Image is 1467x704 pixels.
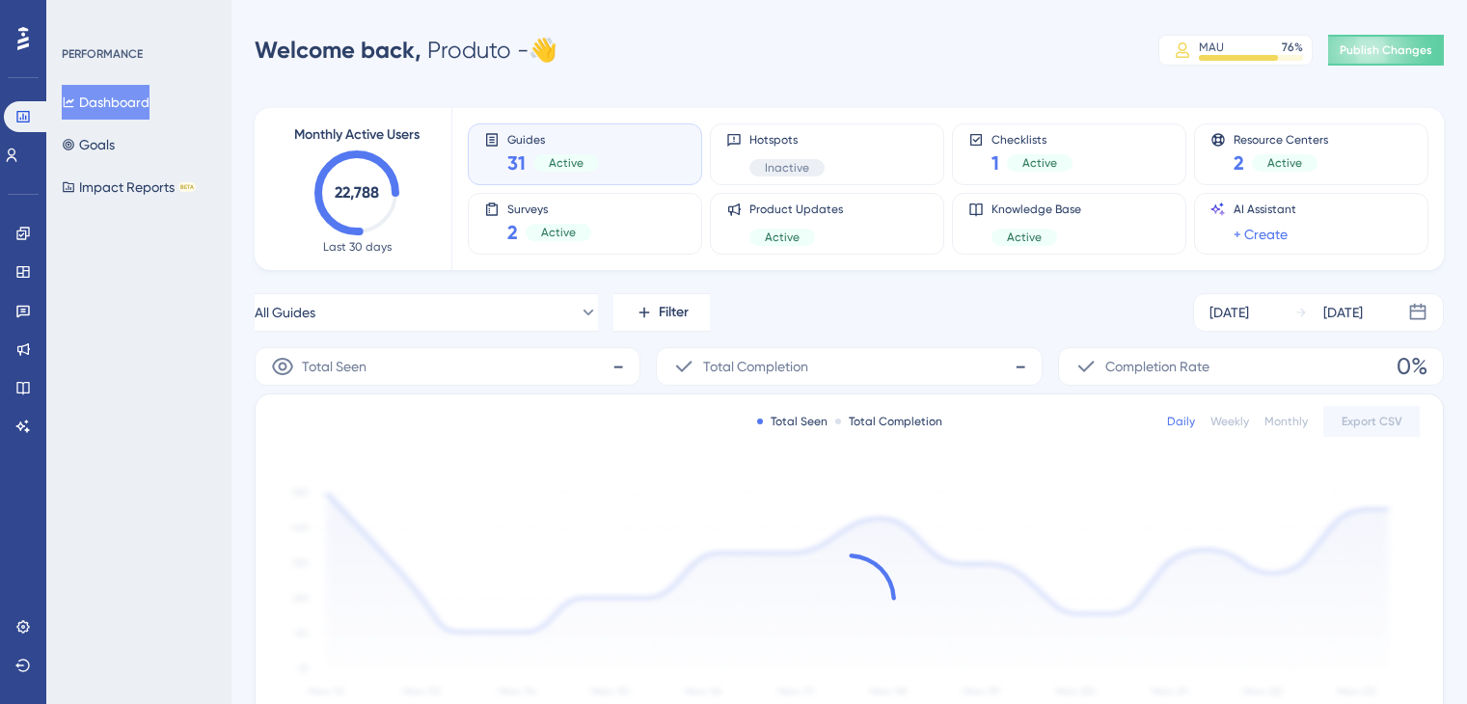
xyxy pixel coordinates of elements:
span: Product Updates [749,202,843,217]
text: 22,788 [335,183,379,202]
span: 2 [507,219,518,246]
span: Total Seen [302,355,367,378]
span: Surveys [507,202,591,215]
span: Inactive [765,160,809,176]
span: Hotspots [749,132,825,148]
span: AI Assistant [1234,202,1296,217]
div: Produto - 👋 [255,35,557,66]
span: Publish Changes [1340,42,1432,58]
button: Filter [613,293,710,332]
span: - [1015,351,1026,382]
span: All Guides [255,301,315,324]
span: 0% [1397,351,1427,382]
span: Knowledge Base [992,202,1081,217]
div: Weekly [1210,414,1249,429]
span: Active [765,230,800,245]
div: MAU [1199,40,1224,55]
div: PERFORMANCE [62,46,143,62]
span: 1 [992,149,999,176]
span: Last 30 days [323,239,392,255]
span: Welcome back, [255,36,421,64]
button: Export CSV [1323,406,1420,437]
span: - [612,351,624,382]
span: Total Completion [703,355,808,378]
span: Export CSV [1342,414,1402,429]
span: Checklists [992,132,1073,146]
span: Active [549,155,584,171]
span: Active [1022,155,1057,171]
div: [DATE] [1323,301,1363,324]
button: All Guides [255,293,598,332]
button: Dashboard [62,85,149,120]
span: 31 [507,149,526,176]
div: Daily [1167,414,1195,429]
span: Filter [659,301,689,324]
span: Active [1007,230,1042,245]
button: Impact ReportsBETA [62,170,196,204]
div: [DATE] [1209,301,1249,324]
span: Active [1267,155,1302,171]
div: 76 % [1282,40,1303,55]
div: Monthly [1264,414,1308,429]
span: Completion Rate [1105,355,1209,378]
div: BETA [178,182,196,192]
button: Publish Changes [1328,35,1444,66]
span: Active [541,225,576,240]
span: Monthly Active Users [294,123,420,147]
a: + Create [1234,223,1288,246]
div: Total Completion [835,414,942,429]
span: Resource Centers [1234,132,1328,146]
button: Goals [62,127,115,162]
span: Guides [507,132,599,146]
span: 2 [1234,149,1244,176]
div: Total Seen [757,414,828,429]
